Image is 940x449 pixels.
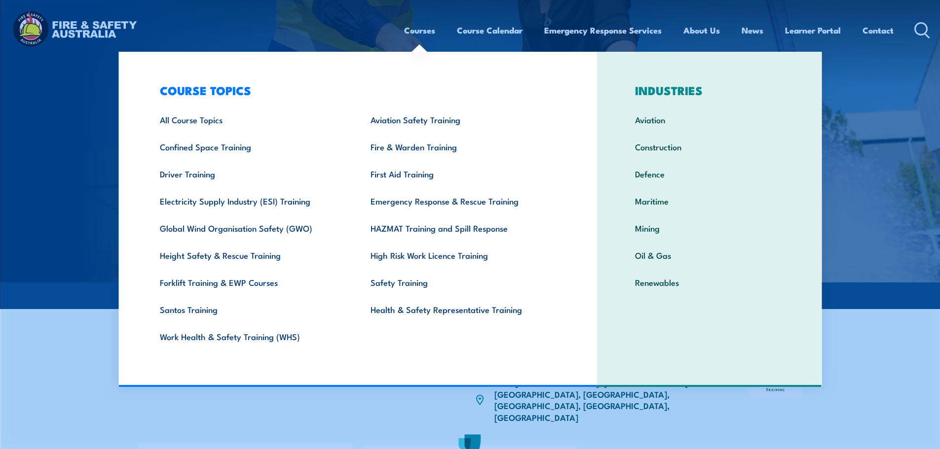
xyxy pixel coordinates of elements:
[620,242,799,269] a: Oil & Gas
[620,83,799,97] h3: INDUSTRIES
[620,160,799,187] a: Defence
[742,17,763,43] a: News
[145,83,566,97] h3: COURSE TOPICS
[494,377,701,423] p: ACT, [GEOGRAPHIC_DATA], [GEOGRAPHIC_DATA], [GEOGRAPHIC_DATA], [GEOGRAPHIC_DATA], [GEOGRAPHIC_DATA...
[457,17,523,43] a: Course Calendar
[620,187,799,214] a: Maritime
[785,17,841,43] a: Learner Portal
[145,323,355,350] a: Work Health & Safety Training (WHS)
[620,106,799,133] a: Aviation
[620,214,799,242] a: Mining
[863,17,894,43] a: Contact
[355,296,566,323] a: Health & Safety Representative Training
[404,17,435,43] a: Courses
[355,214,566,242] a: HAZMAT Training and Spill Response
[355,160,566,187] a: First Aid Training
[145,242,355,269] a: Height Safety & Rescue Training
[355,269,566,296] a: Safety Training
[145,296,355,323] a: Santos Training
[683,17,720,43] a: About Us
[355,106,566,133] a: Aviation Safety Training
[355,242,566,269] a: High Risk Work Licence Training
[145,214,355,242] a: Global Wind Organisation Safety (GWO)
[620,133,799,160] a: Construction
[355,187,566,214] a: Emergency Response & Rescue Training
[145,269,355,296] a: Forklift Training & EWP Courses
[355,133,566,160] a: Fire & Warden Training
[145,106,355,133] a: All Course Topics
[620,269,799,296] a: Renewables
[544,17,662,43] a: Emergency Response Services
[145,160,355,187] a: Driver Training
[145,187,355,214] a: Electricity Supply Industry (ESI) Training
[145,133,355,160] a: Confined Space Training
